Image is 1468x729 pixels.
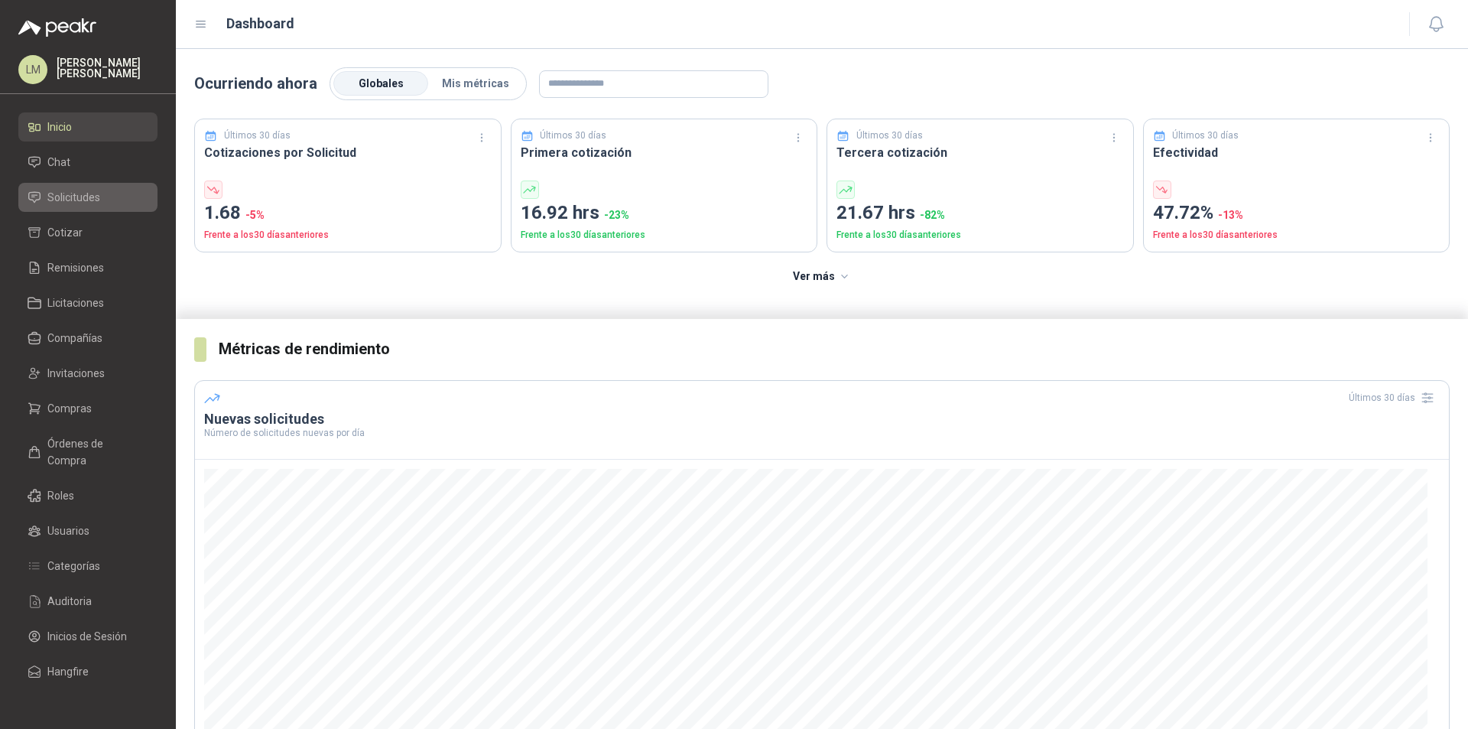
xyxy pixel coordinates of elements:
[47,224,83,241] span: Cotizar
[224,129,291,143] p: Últimos 30 días
[47,400,92,417] span: Compras
[18,429,158,475] a: Órdenes de Compra
[57,57,158,79] p: [PERSON_NAME] [PERSON_NAME]
[245,209,265,221] span: -5 %
[47,259,104,276] span: Remisiones
[18,148,158,177] a: Chat
[604,209,629,221] span: -23 %
[836,143,1124,162] h3: Tercera cotización
[1172,129,1239,143] p: Últimos 30 días
[47,522,89,539] span: Usuarios
[1153,143,1440,162] h3: Efectividad
[18,394,158,423] a: Compras
[442,77,509,89] span: Mis métricas
[1349,386,1440,410] div: Últimos 30 días
[204,410,1440,428] h3: Nuevas solicitudes
[47,593,92,610] span: Auditoria
[521,143,808,162] h3: Primera cotización
[204,428,1440,438] p: Número de solicitudes nuevas por día
[18,324,158,353] a: Compañías
[18,657,158,686] a: Hangfire
[204,199,492,228] p: 1.68
[47,628,127,645] span: Inicios de Sesión
[47,487,74,504] span: Roles
[226,13,294,34] h1: Dashboard
[18,288,158,317] a: Licitaciones
[18,112,158,142] a: Inicio
[47,189,100,206] span: Solicitudes
[521,199,808,228] p: 16.92 hrs
[194,72,317,96] p: Ocurriendo ahora
[18,481,158,510] a: Roles
[18,552,158,581] a: Categorías
[1218,209,1243,221] span: -13 %
[784,262,860,292] button: Ver más
[521,228,808,242] p: Frente a los 30 días anteriores
[18,516,158,545] a: Usuarios
[47,119,72,135] span: Inicio
[836,199,1124,228] p: 21.67 hrs
[47,558,100,574] span: Categorías
[47,295,104,311] span: Licitaciones
[18,253,158,282] a: Remisiones
[920,209,945,221] span: -82 %
[18,55,47,84] div: LM
[18,183,158,212] a: Solicitudes
[47,663,89,680] span: Hangfire
[359,77,404,89] span: Globales
[204,228,492,242] p: Frente a los 30 días anteriores
[1153,228,1440,242] p: Frente a los 30 días anteriores
[18,587,158,616] a: Auditoria
[18,622,158,651] a: Inicios de Sesión
[47,330,102,347] span: Compañías
[856,129,923,143] p: Últimos 30 días
[1153,199,1440,228] p: 47.72%
[18,218,158,247] a: Cotizar
[18,359,158,388] a: Invitaciones
[47,154,70,171] span: Chat
[47,365,105,382] span: Invitaciones
[836,228,1124,242] p: Frente a los 30 días anteriores
[219,337,1450,361] h3: Métricas de rendimiento
[540,129,606,143] p: Últimos 30 días
[47,435,143,469] span: Órdenes de Compra
[18,18,96,37] img: Logo peakr
[204,143,492,162] h3: Cotizaciones por Solicitud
